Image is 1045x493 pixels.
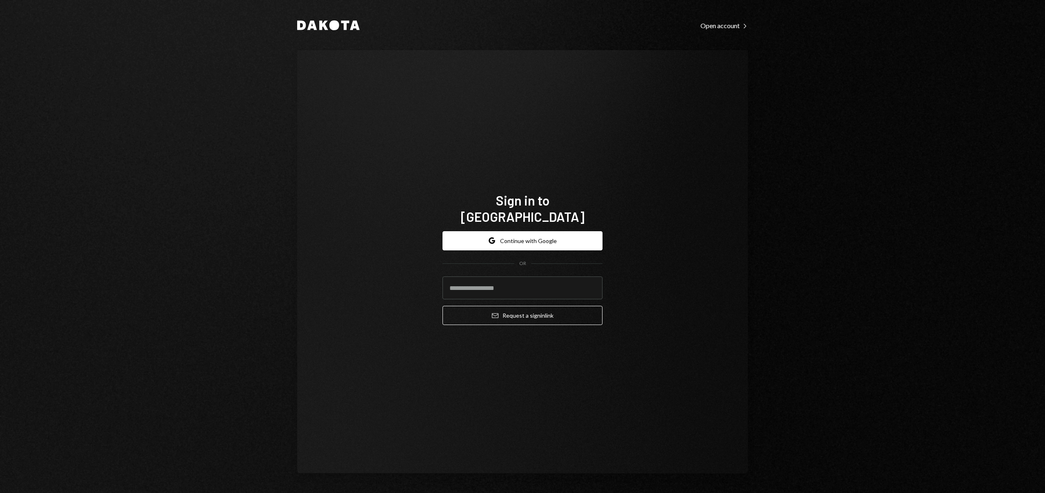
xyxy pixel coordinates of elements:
button: Continue with Google [442,231,603,250]
div: OR [519,260,526,267]
div: Open account [700,22,748,30]
button: Request a signinlink [442,306,603,325]
a: Open account [700,21,748,30]
h1: Sign in to [GEOGRAPHIC_DATA] [442,192,603,225]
